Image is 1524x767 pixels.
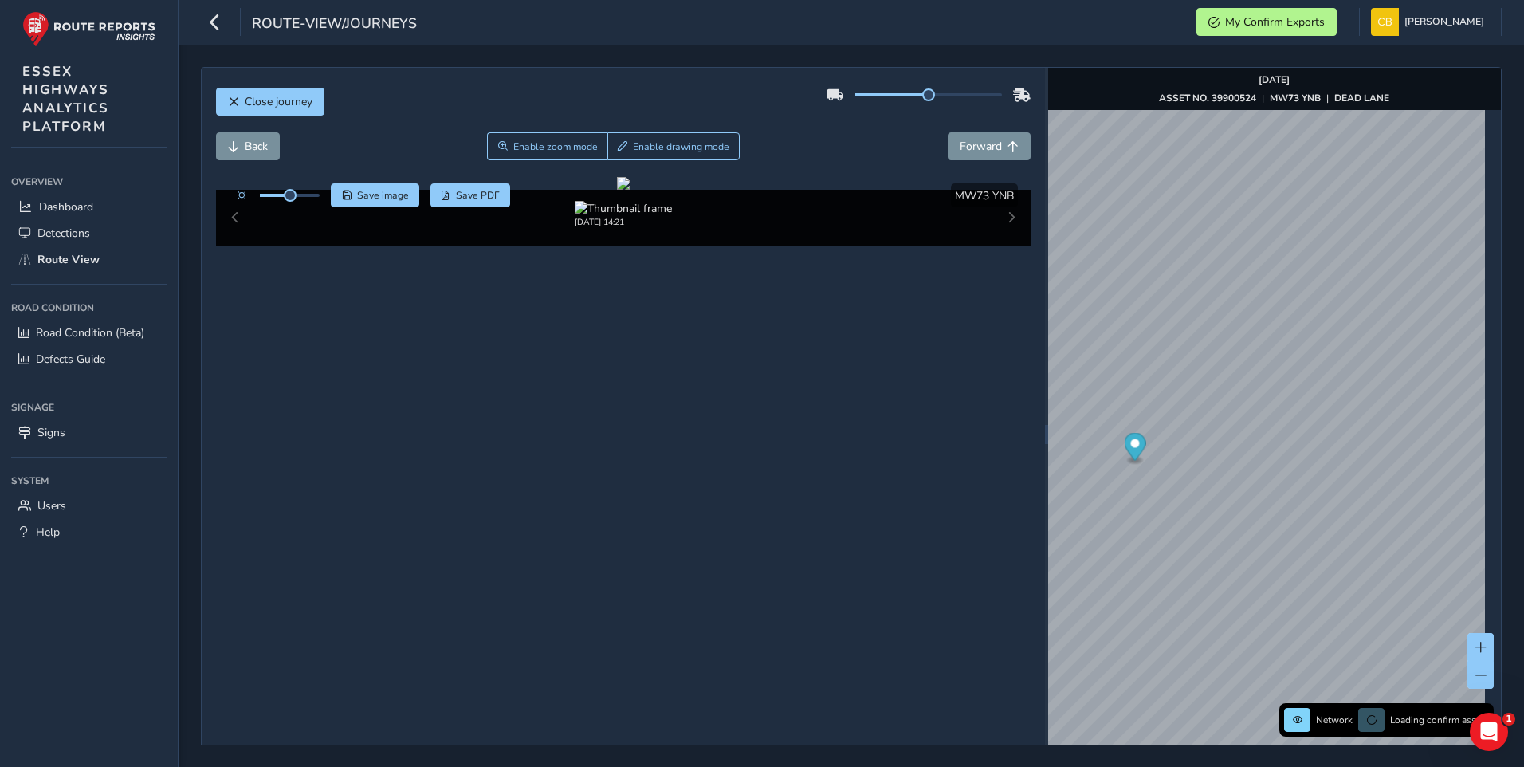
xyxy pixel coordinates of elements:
[1225,14,1325,29] span: My Confirm Exports
[252,14,417,36] span: route-view/journeys
[1390,714,1489,726] span: Loading confirm assets
[11,320,167,346] a: Road Condition (Beta)
[357,189,409,202] span: Save image
[36,352,105,367] span: Defects Guide
[948,132,1031,160] button: Forward
[11,469,167,493] div: System
[1196,8,1337,36] button: My Confirm Exports
[11,395,167,419] div: Signage
[430,183,511,207] button: PDF
[216,88,324,116] button: Close journey
[513,140,598,153] span: Enable zoom mode
[11,296,167,320] div: Road Condition
[1259,73,1290,86] strong: [DATE]
[11,170,167,194] div: Overview
[575,201,672,216] img: Thumbnail frame
[245,94,312,109] span: Close journey
[1270,92,1321,104] strong: MW73 YNB
[607,132,740,160] button: Draw
[1404,8,1484,36] span: [PERSON_NAME]
[331,183,419,207] button: Save
[39,199,93,214] span: Dashboard
[245,139,268,154] span: Back
[1502,713,1515,726] span: 1
[1334,92,1389,104] strong: DEAD LANE
[11,493,167,519] a: Users
[22,11,155,47] img: rr logo
[1470,713,1508,751] iframe: Intercom live chat
[1371,8,1399,36] img: diamond-layout
[633,140,729,153] span: Enable drawing mode
[37,425,65,440] span: Signs
[216,132,280,160] button: Back
[11,346,167,372] a: Defects Guide
[11,419,167,446] a: Signs
[456,189,500,202] span: Save PDF
[1316,714,1353,726] span: Network
[1371,8,1490,36] button: [PERSON_NAME]
[487,132,607,160] button: Zoom
[37,226,90,241] span: Detections
[1159,92,1256,104] strong: ASSET NO. 39900524
[575,216,672,228] div: [DATE] 14:21
[955,188,1014,203] span: MW73 YNB
[37,498,66,513] span: Users
[36,525,60,540] span: Help
[11,220,167,246] a: Detections
[22,62,109,136] span: ESSEX HIGHWAYS ANALYTICS PLATFORM
[960,139,1002,154] span: Forward
[11,246,167,273] a: Route View
[36,325,144,340] span: Road Condition (Beta)
[11,194,167,220] a: Dashboard
[1124,433,1145,466] div: Map marker
[1159,92,1389,104] div: | |
[11,519,167,545] a: Help
[37,252,100,267] span: Route View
